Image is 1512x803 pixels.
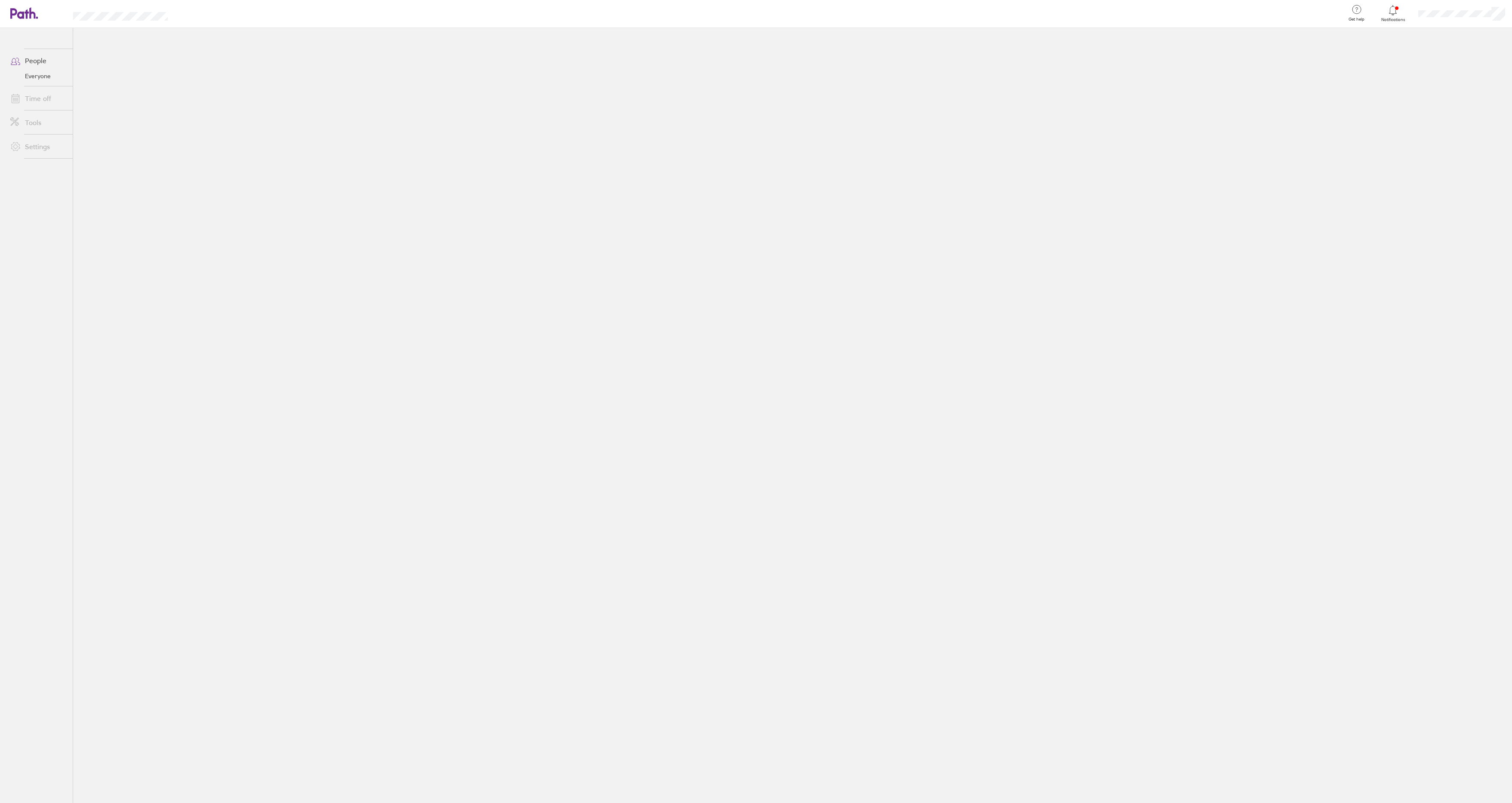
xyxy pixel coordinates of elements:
[3,138,73,155] a: Settings
[1343,17,1370,22] span: Get help
[3,69,73,83] a: Everyone
[3,114,73,131] a: Tools
[3,52,73,69] a: People
[1379,17,1407,22] span: Notifications
[3,90,73,107] a: Time off
[1379,4,1407,22] a: Notifications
